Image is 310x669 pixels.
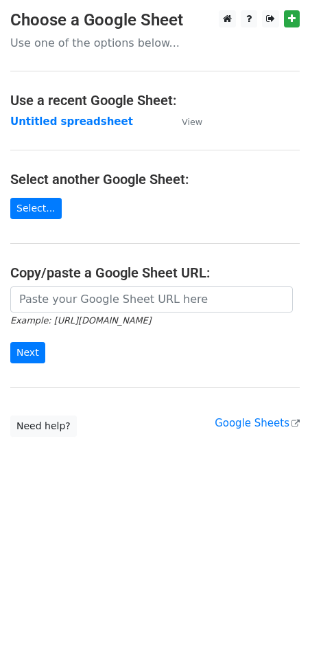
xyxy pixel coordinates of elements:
a: View [168,115,202,128]
iframe: Chat Widget [241,603,310,669]
p: Use one of the options below... [10,36,300,50]
h4: Copy/paste a Google Sheet URL: [10,264,300,281]
a: Untitled spreadsheet [10,115,133,128]
h3: Choose a Google Sheet [10,10,300,30]
small: Example: [URL][DOMAIN_NAME] [10,315,151,326]
h4: Select another Google Sheet: [10,171,300,188]
input: Next [10,342,45,363]
a: Select... [10,198,62,219]
small: View [182,117,202,127]
a: Need help? [10,416,77,437]
input: Paste your Google Sheet URL here [10,286,293,313]
h4: Use a recent Google Sheet: [10,92,300,109]
a: Google Sheets [215,417,300,429]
